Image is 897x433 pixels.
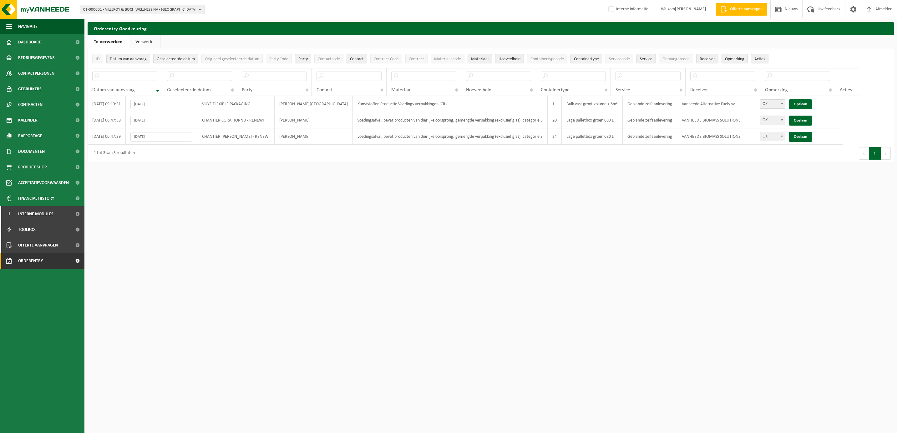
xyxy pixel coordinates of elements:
span: OK [760,132,785,141]
span: Geselecteerde datum [157,57,195,62]
span: Interne modules [18,206,53,222]
td: VUYE FLEXIBLE PACKAGING [197,96,275,112]
button: ReceiverReceiver: Activate to sort [696,54,718,63]
td: [DATE] 09:13:31 [88,96,126,112]
span: Service [640,57,652,62]
td: 1 [548,96,562,112]
span: Materiaal [391,87,412,92]
span: Receiver [700,57,715,62]
span: Navigatie [18,19,38,34]
span: Financial History [18,191,54,206]
span: Datum van aanvraag [92,87,135,92]
a: Verwerkt [129,35,160,49]
span: Orderentry Goedkeuring [18,253,71,269]
button: ServicecodeServicecode: Activate to sort [606,54,633,63]
button: Origineel geselecteerde datumOrigineel geselecteerde datum: Activate to sort [201,54,263,63]
button: Acties [751,54,768,63]
span: Kalender [18,112,38,128]
button: ContainertypecodeContainertypecode: Activate to sort [527,54,567,63]
button: MateriaalMateriaal: Activate to sort [468,54,492,63]
button: HoeveelheidHoeveelheid: Activate to sort [495,54,524,63]
td: Geplande zelfaanlevering [623,96,677,112]
td: Geplande zelfaanlevering [623,112,677,128]
span: Hoeveelheid [499,57,520,62]
button: OntvangercodeOntvangercode: Activate to sort [659,54,693,63]
span: Contactpersonen [18,66,54,81]
button: OpmerkingOpmerking: Activate to sort [722,54,748,63]
button: ContactcodeContactcode: Activate to sort [314,54,343,63]
span: ID [96,57,100,62]
span: Service [616,87,630,92]
a: Opslaan [789,132,812,142]
td: Lage palletbox groen 680 L [562,128,623,145]
a: Opslaan [789,116,812,126]
button: PartyParty: Activate to sort [295,54,311,63]
span: Acceptatievoorwaarden [18,175,69,191]
h2: Orderentry Goedkeuring [88,22,894,34]
span: Datum van aanvraag [110,57,147,62]
span: Contract Code [374,57,399,62]
span: Containertype [541,87,570,92]
span: Contact [350,57,364,62]
span: Bedrijfsgegevens [18,50,55,66]
span: OK [760,116,785,125]
td: Bulk vast groot volume > 6m³ [562,96,623,112]
button: ContactContact: Activate to sort [347,54,367,63]
span: Origineel geselecteerde datum [205,57,259,62]
td: [PERSON_NAME] [275,112,353,128]
td: [PERSON_NAME] [275,128,353,145]
span: Rapportage [18,128,42,144]
button: Next [881,147,891,160]
div: 1 tot 3 van 3 resultaten [91,148,135,159]
span: Containertype [574,57,599,62]
button: ContainertypeContainertype: Activate to sort [570,54,602,63]
span: Acties [840,87,852,92]
span: Dashboard [18,34,42,50]
button: IDID: Activate to sort [92,54,103,63]
button: ServiceService: Activate to sort [636,54,656,63]
td: Kunststoffen Productie Voedings Verpakkingen (CR) [353,96,548,112]
span: Materiaal [471,57,489,62]
span: Party [242,87,252,92]
td: CHANTIER CORA HORNU - RENEWI [197,112,275,128]
button: Materiaal codeMateriaal code: Activate to sort [431,54,464,63]
a: Offerte aanvragen [716,3,767,16]
span: Acties [754,57,765,62]
td: Geplande zelfaanlevering [623,128,677,145]
strong: [PERSON_NAME] [675,7,706,12]
td: VANHEEDE BIOMASS SOLUTIONS [677,128,745,145]
span: Containertypecode [530,57,564,62]
span: Contract [409,57,424,62]
span: Ontvangercode [662,57,690,62]
span: Opmerking [765,87,788,92]
button: Previous [859,147,869,160]
span: Toolbox [18,222,36,237]
a: Te verwerken [88,35,129,49]
span: Product Shop [18,159,47,175]
button: 01-000001 - VILLEROY & BOCH WELLNESS NV - [GEOGRAPHIC_DATA] [80,5,205,14]
span: I [6,206,12,222]
span: Contactcode [318,57,340,62]
span: Contact [317,87,332,92]
span: OK [760,100,785,108]
span: 01-000001 - VILLEROY & BOCH WELLNESS NV - [GEOGRAPHIC_DATA] [83,5,196,14]
button: Party CodeParty Code: Activate to sort [266,54,292,63]
span: Materiaal code [434,57,461,62]
span: Party Code [269,57,288,62]
span: Receiver [690,87,708,92]
span: Opmerking [725,57,744,62]
td: CHANTIER [PERSON_NAME] - RENEWI [197,128,275,145]
td: [DATE] 06:47:58 [88,112,126,128]
a: Opslaan [789,99,812,109]
td: [DATE] 06:47:39 [88,128,126,145]
button: Geselecteerde datumGeselecteerde datum: Activate to sort [153,54,198,63]
span: Offerte aanvragen [18,237,58,253]
span: Documenten [18,144,45,159]
button: 1 [869,147,881,160]
span: OK [760,99,785,109]
span: Offerte aanvragen [728,6,764,12]
span: Geselecteerde datum [167,87,211,92]
span: Gebruikers [18,81,42,97]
